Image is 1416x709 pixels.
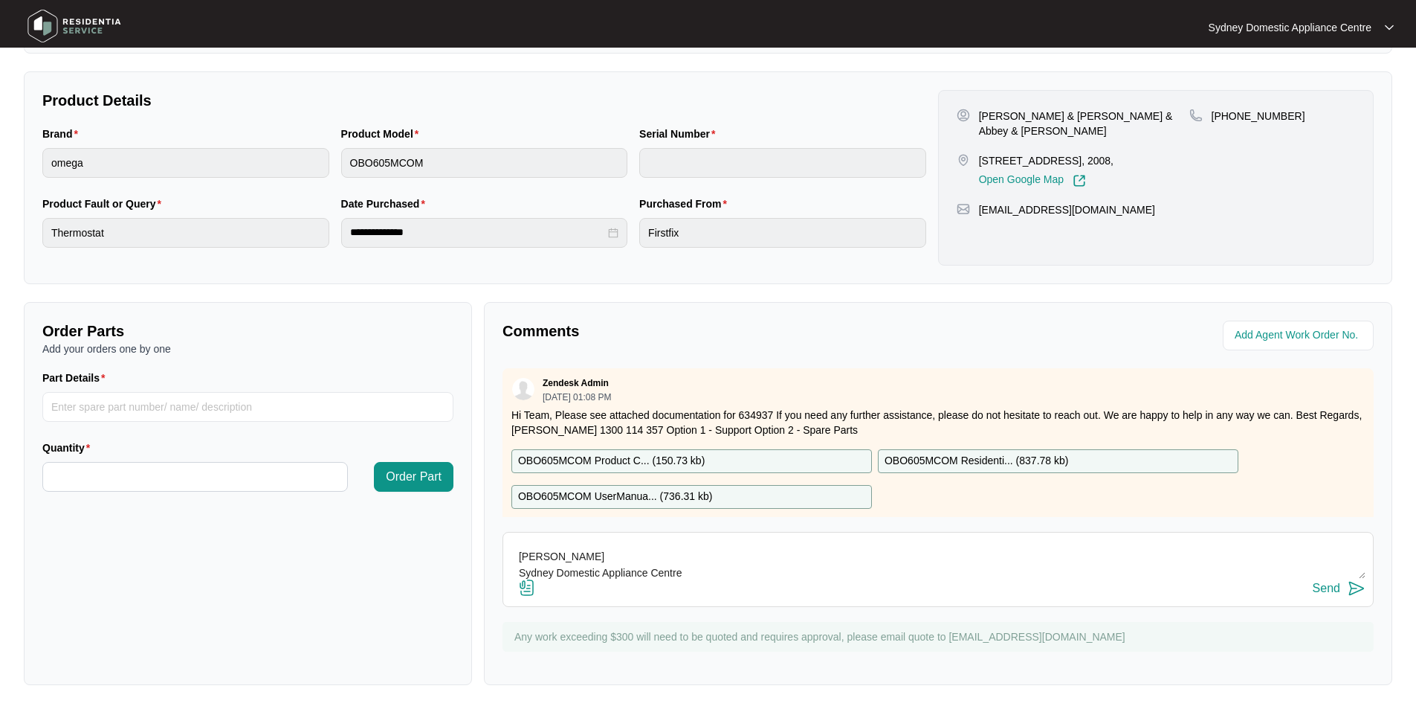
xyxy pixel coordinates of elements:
[1313,579,1365,599] button: Send
[1385,24,1394,31] img: dropdown arrow
[1189,109,1203,122] img: map-pin
[1235,327,1365,344] input: Add Agent Work Order No.
[639,196,733,211] label: Purchased From
[957,153,970,167] img: map-pin
[42,370,111,385] label: Part Details
[1212,109,1305,123] p: [PHONE_NUMBER]
[43,463,347,491] input: Quantity
[1348,580,1365,597] img: send-icon.svg
[22,4,126,48] img: residentia service logo
[511,408,1365,437] p: Hi Team, Please see attached documentation for 634937 If you need any further assistance, please ...
[341,148,628,178] input: Product Model
[511,540,1365,579] textarea: Hi Customer Service, Thank you for sending us the work order for [STREET_ADDRESS] 2008. We have b...
[42,218,329,248] input: Product Fault or Query
[341,196,431,211] label: Date Purchased
[42,392,453,422] input: Part Details
[42,196,167,211] label: Product Fault or Query
[543,377,609,389] p: Zendesk Admin
[979,202,1155,217] p: [EMAIL_ADDRESS][DOMAIN_NAME]
[957,109,970,122] img: user-pin
[957,202,970,216] img: map-pin
[639,218,926,248] input: Purchased From
[518,489,712,505] p: OBO605MCOM UserManua... ( 736.31 kb )
[979,153,1113,168] p: [STREET_ADDRESS], 2008,
[518,579,536,597] img: file-attachment-doc.svg
[341,126,425,141] label: Product Model
[42,440,96,455] label: Quantity
[1073,174,1086,187] img: Link-External
[885,453,1068,469] p: OBO605MCOM Residenti... ( 837.78 kb )
[979,174,1086,187] a: Open Google Map
[512,378,534,400] img: user.svg
[42,126,84,141] label: Brand
[1313,582,1340,595] div: Send
[639,126,721,141] label: Serial Number
[639,148,926,178] input: Serial Number
[386,468,442,486] span: Order Part
[42,148,329,178] input: Brand
[42,90,926,111] p: Product Details
[374,462,453,492] button: Order Part
[42,341,453,356] p: Add your orders one by one
[502,321,928,341] p: Comments
[350,225,606,240] input: Date Purchased
[514,629,1366,644] p: Any work exceeding $300 will need to be quoted and requires approval, please email quote to [EMAI...
[1209,20,1371,35] p: Sydney Domestic Appliance Centre
[518,453,705,469] p: OBO605MCOM Product C... ( 150.73 kb )
[42,321,453,341] p: Order Parts
[543,393,611,402] p: [DATE] 01:08 PM
[979,109,1189,138] p: [PERSON_NAME] & [PERSON_NAME] & Abbey & [PERSON_NAME]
